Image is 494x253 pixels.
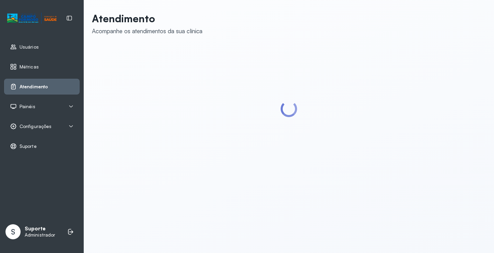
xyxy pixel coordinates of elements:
span: Métricas [20,64,39,70]
p: Suporte [25,226,55,232]
a: Métricas [10,63,74,70]
span: Suporte [20,143,37,149]
a: Atendimento [10,83,74,90]
div: Acompanhe os atendimentos da sua clínica [92,27,202,35]
img: Logotipo do estabelecimento [7,13,57,24]
p: Administrador [25,232,55,238]
span: Usuários [20,44,39,50]
p: Atendimento [92,12,202,25]
span: Atendimento [20,84,48,90]
span: Painéis [20,104,35,110]
span: Configurações [20,124,51,129]
span: S [11,227,15,236]
a: Usuários [10,43,74,50]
